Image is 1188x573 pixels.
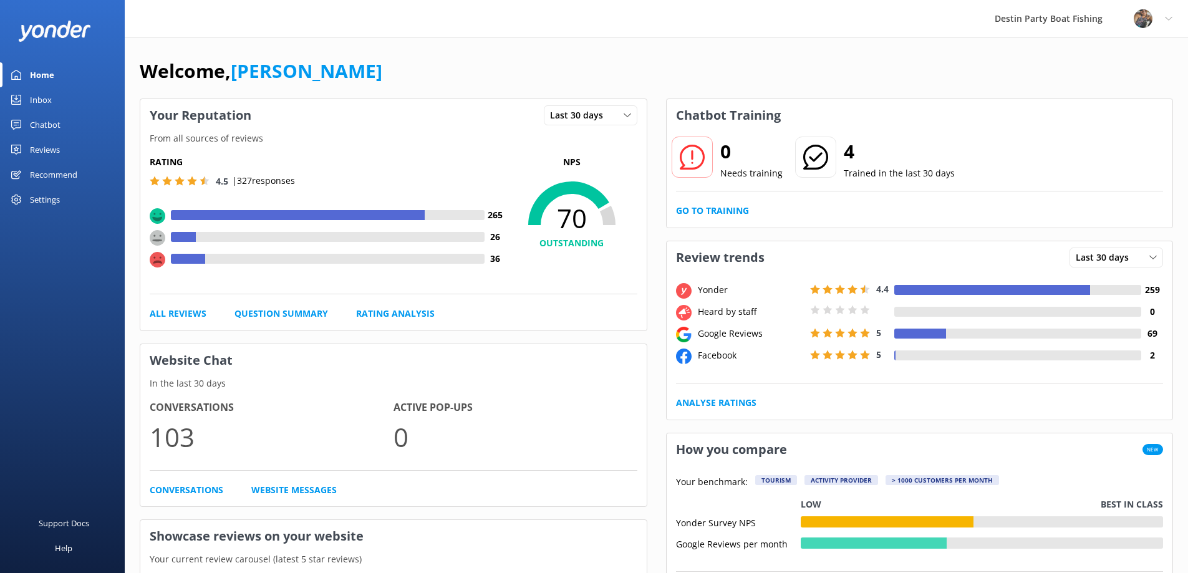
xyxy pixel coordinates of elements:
h4: 0 [1141,305,1163,319]
p: | 327 responses [232,174,295,188]
h4: 259 [1141,283,1163,297]
span: Last 30 days [550,108,611,122]
h4: 2 [1141,349,1163,362]
a: Rating Analysis [356,307,435,320]
h3: Chatbot Training [667,99,790,132]
h2: 0 [720,137,783,166]
div: Home [30,62,54,87]
h3: Website Chat [140,344,647,377]
div: Tourism [755,475,797,485]
h4: Active Pop-ups [394,400,637,416]
span: 5 [876,349,881,360]
p: 103 [150,416,394,458]
div: Recommend [30,162,77,187]
p: Needs training [720,166,783,180]
a: [PERSON_NAME] [231,58,382,84]
p: Best in class [1101,498,1163,511]
p: 0 [394,416,637,458]
h2: 4 [844,137,955,166]
p: Your benchmark: [676,475,748,490]
div: Heard by staff [695,305,807,319]
div: > 1000 customers per month [886,475,999,485]
a: Website Messages [251,483,337,497]
a: Analyse Ratings [676,396,756,410]
div: Yonder Survey NPS [676,516,801,527]
h4: Conversations [150,400,394,416]
div: Google Reviews [695,327,807,340]
h4: 36 [485,252,506,266]
div: Settings [30,187,60,212]
h3: Review trends [667,241,774,274]
span: Last 30 days [1076,251,1136,264]
p: Low [801,498,821,511]
a: Question Summary [234,307,328,320]
div: Activity Provider [804,475,878,485]
h1: Welcome, [140,56,382,86]
h4: 69 [1141,327,1163,340]
div: Support Docs [39,511,89,536]
p: Your current review carousel (latest 5 star reviews) [140,552,647,566]
a: Conversations [150,483,223,497]
a: All Reviews [150,307,206,320]
span: 5 [876,327,881,339]
span: 70 [506,203,637,234]
div: Reviews [30,137,60,162]
div: Google Reviews per month [676,537,801,549]
p: In the last 30 days [140,377,647,390]
a: Go to Training [676,204,749,218]
h4: OUTSTANDING [506,236,637,250]
span: 4.5 [216,175,228,187]
img: yonder-white-logo.png [19,21,90,41]
p: Trained in the last 30 days [844,166,955,180]
h5: Rating [150,155,506,169]
p: NPS [506,155,637,169]
div: Facebook [695,349,807,362]
h3: How you compare [667,433,796,466]
p: From all sources of reviews [140,132,647,145]
div: Help [55,536,72,561]
img: 250-1666038197.jpg [1134,9,1152,28]
span: New [1142,444,1163,455]
span: 4.4 [876,283,889,295]
div: Chatbot [30,112,60,137]
div: Inbox [30,87,52,112]
h3: Showcase reviews on your website [140,520,647,552]
h3: Your Reputation [140,99,261,132]
h4: 265 [485,208,506,222]
div: Yonder [695,283,807,297]
h4: 26 [485,230,506,244]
